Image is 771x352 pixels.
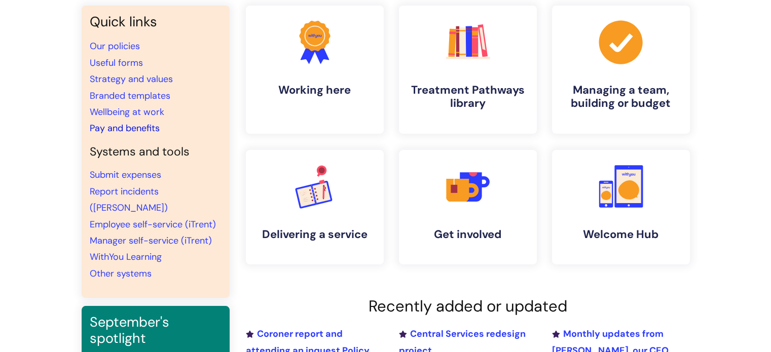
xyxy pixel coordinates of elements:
a: Other systems [90,267,152,280]
a: Wellbeing at work [90,106,164,118]
h3: Quick links [90,14,222,30]
h4: Get involved [407,228,529,241]
a: WithYou Learning [90,251,162,263]
a: Manager self-service (iTrent) [90,234,212,247]
a: Strategy and values [90,73,173,85]
h3: September's spotlight [90,314,222,347]
h2: Recently added or updated [246,297,690,316]
a: Report incidents ([PERSON_NAME]) [90,185,168,214]
h4: Treatment Pathways library [407,84,529,110]
a: Get involved [399,150,537,264]
h4: Welcome Hub [560,228,682,241]
a: Submit expenses [90,169,161,181]
a: Welcome Hub [552,150,690,264]
a: Managing a team, building or budget [552,6,690,134]
h4: Delivering a service [254,228,376,241]
a: Delivering a service [246,150,384,264]
a: Pay and benefits [90,122,160,134]
a: Branded templates [90,90,170,102]
h4: Managing a team, building or budget [560,84,682,110]
a: Useful forms [90,57,143,69]
a: Working here [246,6,384,134]
a: Employee self-service (iTrent) [90,218,216,230]
h4: Working here [254,84,376,97]
a: Our policies [90,40,140,52]
h4: Systems and tools [90,145,222,159]
a: Treatment Pathways library [399,6,537,134]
